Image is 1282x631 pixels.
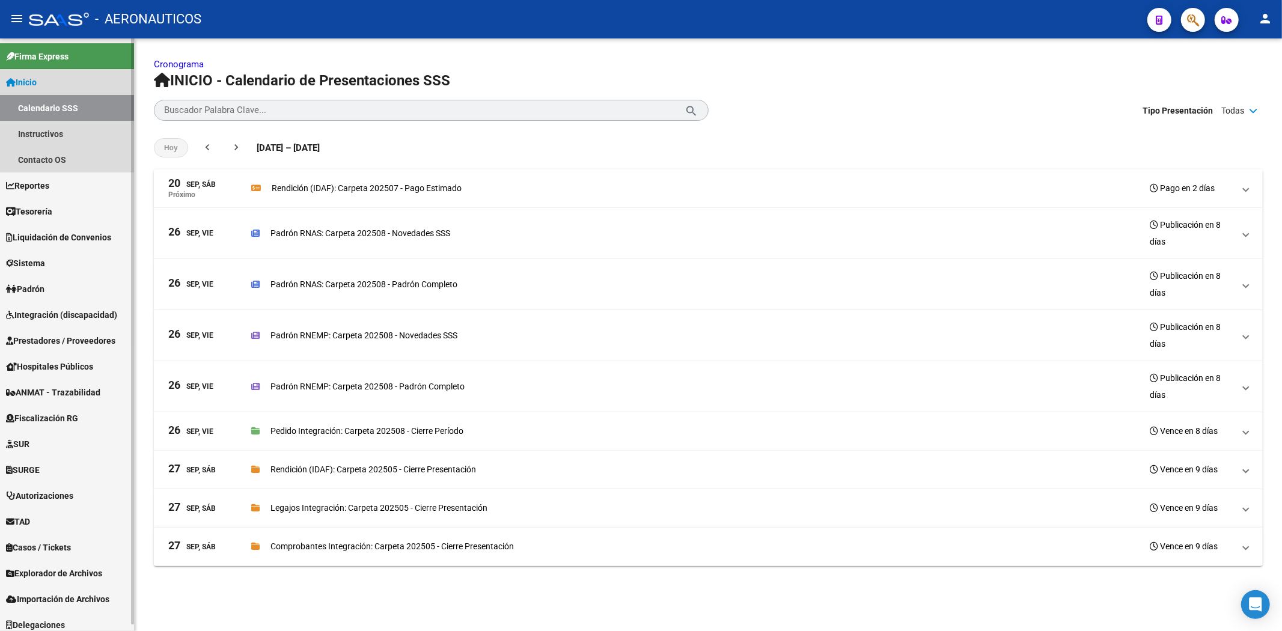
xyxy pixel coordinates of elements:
[270,540,514,553] p: Comprobantes Integración: Carpeta 202505 - Cierre Presentación
[168,463,180,474] span: 27
[6,437,29,451] span: SUR
[6,231,111,244] span: Liquidación de Convenios
[270,463,476,476] p: Rendición (IDAF): Carpeta 202505 - Cierre Presentación
[154,169,1263,208] mat-expansion-panel-header: 20Sep, SábPróximoRendición (IDAF): Carpeta 202507 - Pago EstimadoPago en 2 días
[168,463,216,476] div: Sep, Sáb
[6,282,44,296] span: Padrón
[154,528,1263,566] mat-expansion-panel-header: 27Sep, SábComprobantes Integración: Carpeta 202505 - Cierre PresentaciónVence en 9 días
[6,463,40,477] span: SURGE
[1150,422,1218,439] h3: Vence en 8 días
[270,380,465,393] p: Padrón RNEMP: Carpeta 202508 - Padrón Completo
[154,451,1263,489] mat-expansion-panel-header: 27Sep, SábRendición (IDAF): Carpeta 202505 - Cierre PresentaciónVence en 9 días
[154,72,450,89] span: INICIO - Calendario de Presentaciones SSS
[6,515,30,528] span: TAD
[270,227,450,240] p: Padrón RNAS: Carpeta 202508 - Novedades SSS
[1258,11,1272,26] mat-icon: person
[168,227,213,239] div: Sep, Vie
[168,502,180,513] span: 27
[95,6,201,32] span: - AERONAUTICOS
[1221,104,1244,117] span: Todas
[10,11,24,26] mat-icon: menu
[154,310,1263,361] mat-expansion-panel-header: 26Sep, ViePadrón RNEMP: Carpeta 202508 - Novedades SSSPublicación en 8 días
[168,329,180,340] span: 26
[154,59,204,70] a: Cronograma
[154,412,1263,451] mat-expansion-panel-header: 26Sep, ViePedido Integración: Carpeta 202508 - Cierre PeríodoVence en 8 días
[270,501,487,514] p: Legajos Integración: Carpeta 202505 - Cierre Presentación
[6,593,109,606] span: Importación de Archivos
[154,259,1263,310] mat-expansion-panel-header: 26Sep, ViePadrón RNAS: Carpeta 202508 - Padrón CompletoPublicación en 8 días
[154,489,1263,528] mat-expansion-panel-header: 27Sep, SábLegajos Integración: Carpeta 202505 - Cierre PresentaciónVence en 9 días
[168,178,180,189] span: 20
[1150,267,1234,301] h3: Publicación en 8 días
[168,540,180,551] span: 27
[6,567,102,580] span: Explorador de Archivos
[1150,319,1234,352] h3: Publicación en 8 días
[168,380,213,392] div: Sep, Vie
[168,540,216,553] div: Sep, Sáb
[270,329,457,342] p: Padrón RNEMP: Carpeta 202508 - Novedades SSS
[257,141,320,154] span: [DATE] – [DATE]
[168,425,180,436] span: 26
[201,141,213,153] mat-icon: chevron_left
[272,181,462,195] p: Rendición (IDAF): Carpeta 202507 - Pago Estimado
[168,227,180,237] span: 26
[168,278,213,290] div: Sep, Vie
[168,329,213,341] div: Sep, Vie
[270,424,463,437] p: Pedido Integración: Carpeta 202508 - Cierre Período
[685,103,698,117] mat-icon: search
[168,191,195,199] p: Próximo
[6,205,52,218] span: Tesorería
[168,502,216,514] div: Sep, Sáb
[6,308,117,322] span: Integración (discapacidad)
[6,76,37,89] span: Inicio
[154,138,188,157] button: Hoy
[168,178,216,191] div: Sep, Sáb
[168,278,180,288] span: 26
[6,50,69,63] span: Firma Express
[6,360,93,373] span: Hospitales Públicos
[6,257,45,270] span: Sistema
[168,425,213,437] div: Sep, Vie
[270,278,457,291] p: Padrón RNAS: Carpeta 202508 - Padrón Completo
[1150,180,1215,197] h3: Pago en 2 días
[1150,216,1234,250] h3: Publicación en 8 días
[6,179,49,192] span: Reportes
[6,412,78,425] span: Fiscalización RG
[154,208,1263,259] mat-expansion-panel-header: 26Sep, ViePadrón RNAS: Carpeta 202508 - Novedades SSSPublicación en 8 días
[1241,590,1270,619] div: Open Intercom Messenger
[1150,461,1218,478] h3: Vence en 9 días
[230,141,242,153] mat-icon: chevron_right
[6,386,100,399] span: ANMAT - Trazabilidad
[1150,370,1234,403] h3: Publicación en 8 días
[1150,499,1218,516] h3: Vence en 9 días
[168,380,180,391] span: 26
[154,361,1263,412] mat-expansion-panel-header: 26Sep, ViePadrón RNEMP: Carpeta 202508 - Padrón CompletoPublicación en 8 días
[6,334,115,347] span: Prestadores / Proveedores
[1143,104,1213,117] span: Tipo Presentación
[6,489,73,502] span: Autorizaciones
[1150,538,1218,555] h3: Vence en 9 días
[6,541,71,554] span: Casos / Tickets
